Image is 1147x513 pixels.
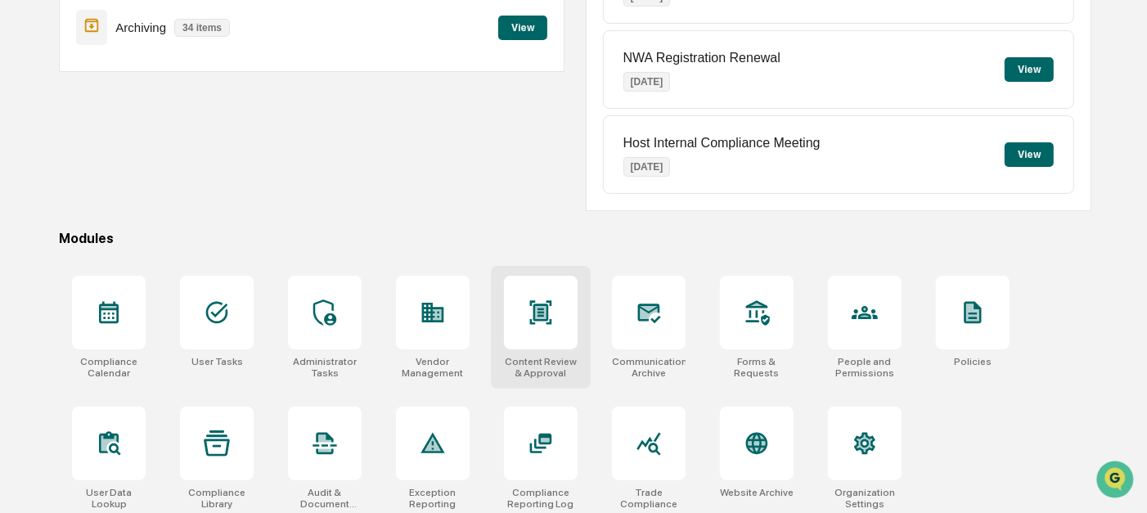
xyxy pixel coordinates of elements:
div: Administrator Tasks [288,356,362,379]
img: 1746055101610-c473b297-6a78-478c-a979-82029cc54cd1 [33,223,46,236]
div: Trade Compliance [612,487,686,510]
div: User Data Lookup [72,487,146,510]
span: Data Lookup [33,322,103,338]
img: 8933085812038_c878075ebb4cc5468115_72.jpg [34,125,64,155]
p: How can we help? [16,34,298,61]
a: View [498,19,547,34]
div: Modules [59,231,1091,246]
a: 🖐️Preclearance [10,284,112,313]
div: Compliance Calendar [72,356,146,379]
iframe: Open customer support [1095,459,1139,503]
button: View [498,16,547,40]
p: 34 items [174,19,230,37]
div: Past conversations [16,182,110,195]
p: Archiving [115,20,166,34]
span: Preclearance [33,290,106,307]
div: 🖐️ [16,292,29,305]
div: Exception Reporting [396,487,470,510]
span: Attestations [135,290,203,307]
span: • [136,223,142,236]
div: Communications Archive [612,356,686,379]
div: We're available if you need us! [74,142,225,155]
div: Start new chat [74,125,268,142]
div: Compliance Library [180,487,254,510]
div: Forms & Requests [720,356,794,379]
div: 🔎 [16,323,29,336]
span: [PERSON_NAME] [51,223,133,236]
a: Powered byPylon [115,360,198,373]
button: Start new chat [278,130,298,150]
div: Policies [954,356,992,367]
div: Website Archive [720,487,794,498]
div: Audit & Document Logs [288,487,362,510]
div: Content Review & Approval [504,356,578,379]
div: Vendor Management [396,356,470,379]
p: Host Internal Compliance Meeting [623,136,821,151]
button: View [1005,142,1054,167]
div: User Tasks [191,356,243,367]
span: [DATE] [145,223,178,236]
img: 1746055101610-c473b297-6a78-478c-a979-82029cc54cd1 [16,125,46,155]
div: People and Permissions [828,356,902,379]
div: Compliance Reporting Log [504,487,578,510]
p: NWA Registration Renewal [623,51,780,65]
span: Pylon [163,361,198,373]
img: Jack Rasmussen [16,207,43,233]
div: Organization Settings [828,487,902,510]
a: 🔎Data Lookup [10,315,110,344]
p: [DATE] [623,157,671,177]
p: [DATE] [623,72,671,92]
div: 🗄️ [119,292,132,305]
a: 🗄️Attestations [112,284,209,313]
button: View [1005,57,1054,82]
button: See all [254,178,298,198]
